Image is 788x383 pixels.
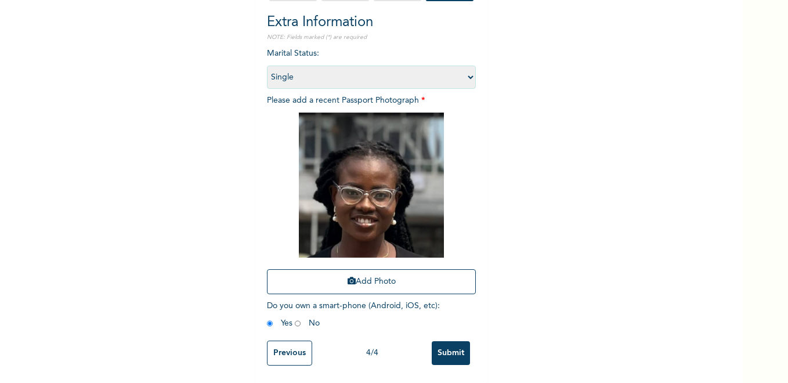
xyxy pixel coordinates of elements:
[299,113,444,258] img: Crop
[432,341,470,365] input: Submit
[267,302,440,327] span: Do you own a smart-phone (Android, iOS, etc) : Yes No
[267,341,312,366] input: Previous
[267,33,476,42] p: NOTE: Fields marked (*) are required
[312,347,432,359] div: 4 / 4
[267,12,476,33] h2: Extra Information
[267,269,476,294] button: Add Photo
[267,49,476,81] span: Marital Status :
[267,96,476,300] span: Please add a recent Passport Photograph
